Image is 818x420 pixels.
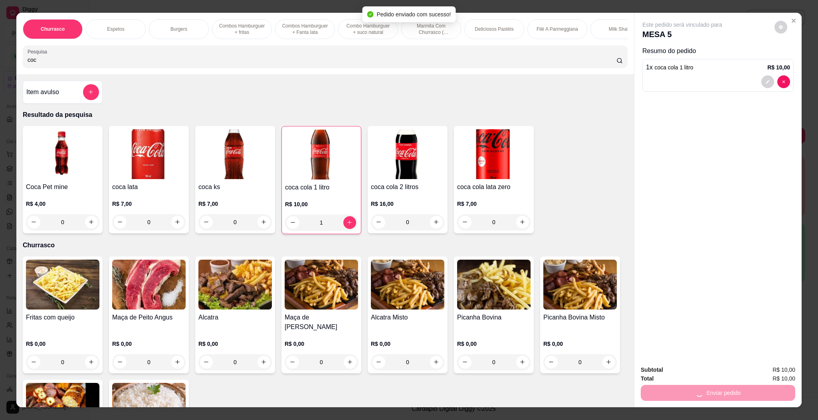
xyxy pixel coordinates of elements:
p: Deliciosos Pastéis [475,26,513,32]
button: add-separate-item [83,84,99,100]
button: decrease-product-quantity [287,216,299,229]
img: product-image [285,130,358,179]
p: R$ 10,00 [767,63,790,71]
h4: Maça de [PERSON_NAME] [285,313,358,332]
p: Combo Hamburguer + suco natural [345,23,391,35]
p: R$ 16,00 [371,200,444,208]
img: product-image [198,129,272,179]
p: Este pedido será vinculado para [642,21,722,29]
p: Churrasco [23,241,628,250]
button: increase-product-quantity [85,216,98,229]
p: R$ 0,00 [543,340,617,348]
p: R$ 0,00 [198,340,272,348]
button: increase-product-quantity [257,216,270,229]
h4: coca cola lata zero [457,182,531,192]
img: product-image [26,260,99,310]
p: Combos Hamburguer + Fanta lata [282,23,328,35]
button: increase-product-quantity [171,216,184,229]
img: product-image [371,129,444,179]
p: Milk Shake [609,26,632,32]
p: R$ 4,00 [26,200,99,208]
img: product-image [198,260,272,310]
input: Pesquisa [28,56,616,64]
h4: Item avulso [26,87,59,97]
button: increase-product-quantity [516,216,529,229]
img: product-image [371,260,444,310]
span: Pedido enviado com sucesso! [377,11,451,18]
p: R$ 0,00 [26,340,99,348]
p: R$ 7,00 [112,200,186,208]
strong: Total [641,375,654,382]
h4: coca cola 1 litro [285,183,358,192]
button: decrease-product-quantity [777,75,790,88]
button: decrease-product-quantity [459,216,471,229]
button: increase-product-quantity [430,216,443,229]
p: Espetos [107,26,124,32]
p: Marmita Com Churrasco ( Novidade ) [408,23,454,35]
span: coca cola 1 litro [654,64,693,71]
button: decrease-product-quantity [200,216,213,229]
button: increase-product-quantity [343,216,356,229]
img: product-image [112,260,186,310]
button: decrease-product-quantity [28,216,40,229]
p: R$ 0,00 [285,340,358,348]
span: check-circle [367,11,374,18]
h4: coca cola 2 litros [371,182,444,192]
button: Close [787,14,800,27]
h4: Alcatra [198,313,272,322]
p: R$ 10,00 [285,200,358,208]
h4: Picanha Bovina [457,313,531,322]
h4: Coca Pet mine [26,182,99,192]
p: MESA 5 [642,29,722,40]
p: Resultado da pesquisa [23,110,628,120]
img: product-image [543,260,617,310]
img: product-image [26,129,99,179]
p: R$ 0,00 [371,340,444,348]
button: decrease-product-quantity [774,21,787,34]
p: 1 x [646,63,693,72]
p: R$ 0,00 [112,340,186,348]
img: product-image [457,129,531,179]
h4: Fritas com queijo [26,313,99,322]
label: Pesquisa [28,48,50,55]
img: product-image [112,129,186,179]
p: Churrasco [41,26,65,32]
p: Combos Hamburguer + fritas [219,23,265,35]
p: Burgers [170,26,187,32]
p: R$ 0,00 [457,340,531,348]
button: decrease-product-quantity [372,216,385,229]
p: R$ 7,00 [457,200,531,208]
button: decrease-product-quantity [761,75,774,88]
span: R$ 10,00 [772,365,795,374]
p: R$ 7,00 [198,200,272,208]
img: product-image [285,260,358,310]
h4: coca ks [198,182,272,192]
p: Filé A Parmeggiana [537,26,578,32]
img: product-image [457,260,531,310]
span: R$ 10,00 [772,374,795,383]
h4: Maça de Peito Angus [112,313,186,322]
h4: coca lata [112,182,186,192]
p: Resumo do pedido [642,46,794,56]
strong: Subtotal [641,367,663,373]
button: decrease-product-quantity [114,216,127,229]
h4: Picanha Bovina Misto [543,313,617,322]
h4: Alcatra Misto [371,313,444,322]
